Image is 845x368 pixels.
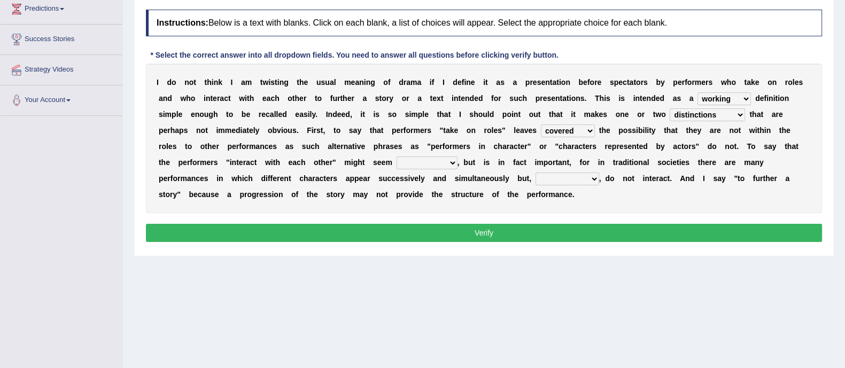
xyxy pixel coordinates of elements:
b: x [437,94,441,103]
b: I [459,110,461,119]
b: y [312,110,315,119]
b: a [299,110,304,119]
b: y [389,94,393,103]
b: r [351,94,354,103]
b: a [362,94,367,103]
b: i [766,94,769,103]
b: t [193,78,196,87]
b: t [228,94,231,103]
b: n [555,94,560,103]
b: h [186,94,191,103]
b: l [276,110,278,119]
b: t [448,110,451,119]
b: e [618,78,623,87]
b: i [245,94,247,103]
b: t [556,78,559,87]
b: a [159,94,163,103]
b: s [621,94,625,103]
b: i [452,94,454,103]
b: e [795,78,799,87]
b: o [478,110,483,119]
b: m [165,110,172,119]
b: e [261,110,266,119]
b: n [328,110,333,119]
b: o [392,110,397,119]
b: r [706,78,708,87]
b: t [260,78,263,87]
b: e [337,110,342,119]
b: m [245,78,252,87]
b: o [494,94,499,103]
b: t [340,94,343,103]
b: i [511,110,514,119]
b: o [529,110,534,119]
b: a [220,94,224,103]
b: p [536,94,540,103]
b: w [721,78,727,87]
b: a [406,78,410,87]
b: f [462,78,464,87]
b: o [317,94,322,103]
b: t [560,110,563,119]
b: , [350,110,352,119]
b: h [522,94,527,103]
b: e [471,78,475,87]
b: g [370,78,375,87]
b: i [212,78,214,87]
b: t [550,78,553,87]
b: . [315,110,317,119]
b: e [458,78,462,87]
b: r [304,94,306,103]
b: a [444,110,448,119]
b: i [604,94,606,103]
b: p [418,110,423,119]
b: i [430,78,432,87]
b: e [755,78,759,87]
b: d [345,110,350,119]
b: n [454,94,459,103]
b: n [635,94,640,103]
b: k [218,78,222,87]
b: g [208,110,213,119]
b: i [464,78,466,87]
b: i [409,110,411,119]
b: s [304,110,308,119]
h4: Below is a text with blanks. Click on each blank, a list of choices will appear. Select the appro... [146,10,822,36]
b: s [500,78,505,87]
b: n [545,78,550,87]
b: s [375,94,379,103]
b: o [788,78,793,87]
b: t [379,94,382,103]
b: w [180,94,186,103]
b: d [660,94,664,103]
b: n [646,94,651,103]
b: t [247,94,250,103]
b: b [242,110,246,119]
b: o [402,94,407,103]
b: c [623,78,627,87]
b: d [490,110,494,119]
b: p [614,78,619,87]
button: Verify [146,224,822,242]
b: b [578,78,583,87]
b: i [571,110,573,119]
b: e [262,94,267,103]
b: e [642,94,647,103]
b: t [430,94,433,103]
b: s [509,94,514,103]
b: t [315,94,317,103]
b: e [551,94,555,103]
b: n [576,94,580,103]
b: l [176,110,179,119]
b: l [274,110,276,119]
b: d [755,94,760,103]
b: a [241,78,245,87]
b: e [295,110,299,119]
b: r [530,78,532,87]
b: n [280,78,284,87]
b: r [337,94,340,103]
b: e [678,78,682,87]
b: d [651,94,656,103]
b: p [525,78,530,87]
b: i [373,110,375,119]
